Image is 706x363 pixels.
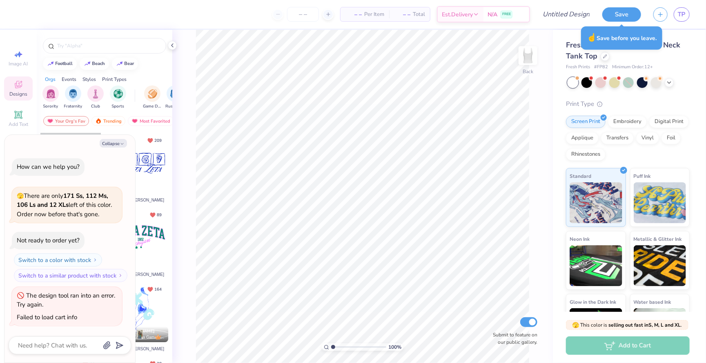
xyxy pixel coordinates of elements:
[570,182,622,223] img: Standard
[570,298,616,306] span: Glow in the Dark Ink
[602,7,641,22] button: Save
[87,85,104,110] button: filter button
[601,132,634,144] div: Transfers
[119,346,164,352] span: Fav by [PERSON_NAME]
[93,258,98,262] img: Switch to a color with stock
[165,103,184,110] span: Rush & Bid
[43,116,89,126] div: Your Org's Fav
[17,291,115,309] div: The design tool ran into an error. Try again.
[121,334,165,341] span: Kappa Kappa Gamma, [GEOGRAPHIC_DATA]
[14,253,102,267] button: Switch to a color with stock
[64,85,82,110] div: filter for Fraternity
[69,89,78,99] img: Fraternity Image
[364,10,384,19] span: Per Item
[413,10,425,19] span: Total
[170,89,180,99] img: Rush & Bid Image
[581,27,662,50] div: Save before you leave.
[634,172,651,180] span: Puff Ink
[121,328,155,334] span: [PERSON_NAME]
[143,103,162,110] span: Game Day
[572,321,682,329] span: This color is .
[116,61,123,66] img: trend_line.gif
[84,61,91,66] img: trend_line.gif
[17,313,77,321] div: Failed to load cart info
[64,103,82,110] span: Fraternity
[100,139,127,148] button: Collapse
[148,89,157,99] img: Game Day Image
[9,91,27,97] span: Designs
[488,331,537,346] label: Submit to feature on our public gallery.
[56,61,73,66] div: football
[566,64,590,71] span: Fresh Prints
[388,343,401,351] span: 100 %
[570,308,622,349] img: Glow in the Dark Ink
[110,85,126,110] div: filter for Sports
[95,118,102,124] img: trending.gif
[634,245,686,286] img: Metallic & Glitter Ink
[634,235,682,243] span: Metallic & Glitter Ink
[47,61,54,66] img: trend_line.gif
[612,64,653,71] span: Minimum Order: 12 +
[42,85,59,110] button: filter button
[165,85,184,110] button: filter button
[43,103,58,110] span: Sorority
[112,103,125,110] span: Sports
[488,10,497,19] span: N/A
[42,85,59,110] div: filter for Sorority
[678,10,686,19] span: TP
[43,58,77,70] button: football
[114,89,123,99] img: Sports Image
[82,76,96,83] div: Styles
[64,85,82,110] button: filter button
[674,7,690,22] a: TP
[87,85,104,110] div: filter for Club
[570,235,590,243] span: Neon Ink
[9,121,28,128] span: Add Text
[17,163,80,171] div: How can we help you?
[520,47,536,64] img: Back
[165,85,184,110] div: filter for Rush & Bid
[661,132,681,144] div: Foil
[119,197,164,203] span: Fav by [PERSON_NAME]
[594,64,608,71] span: # FP82
[17,192,24,200] span: 🫣
[119,271,164,278] span: Fav by [PERSON_NAME]
[587,33,597,43] span: ☝️
[118,273,123,278] img: Switch to a similar product with stock
[566,40,680,61] span: Fresh Prints Sydney Square Neck Tank Top
[91,89,100,99] img: Club Image
[91,116,125,126] div: Trending
[502,11,511,17] span: FREE
[102,76,127,83] div: Print Types
[536,6,596,22] input: Untitled Design
[17,236,80,244] div: Not ready to order yet?
[570,172,591,180] span: Standard
[131,118,138,124] img: most_fav.gif
[47,118,53,124] img: most_fav.gif
[287,7,319,22] input: – –
[566,132,599,144] div: Applique
[345,10,362,19] span: – –
[609,322,681,328] strong: selling out fast in S, M, L and XL
[634,298,671,306] span: Water based Ink
[14,269,127,282] button: Switch to a similar product with stock
[634,182,686,223] img: Puff Ink
[45,76,56,83] div: Orgs
[442,10,473,19] span: Est. Delivery
[394,10,410,19] span: – –
[46,89,56,99] img: Sorority Image
[17,192,112,218] span: There are only left of this color. Order now before that's gone.
[572,321,579,329] span: 🫣
[112,58,138,70] button: bear
[608,116,647,128] div: Embroidery
[92,61,105,66] div: beach
[91,103,100,110] span: Club
[570,245,622,286] img: Neon Ink
[566,99,690,109] div: Print Type
[566,148,606,161] div: Rhinestones
[9,60,28,67] span: Image AI
[110,85,126,110] button: filter button
[634,308,686,349] img: Water based Ink
[566,116,606,128] div: Screen Print
[80,58,109,70] button: beach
